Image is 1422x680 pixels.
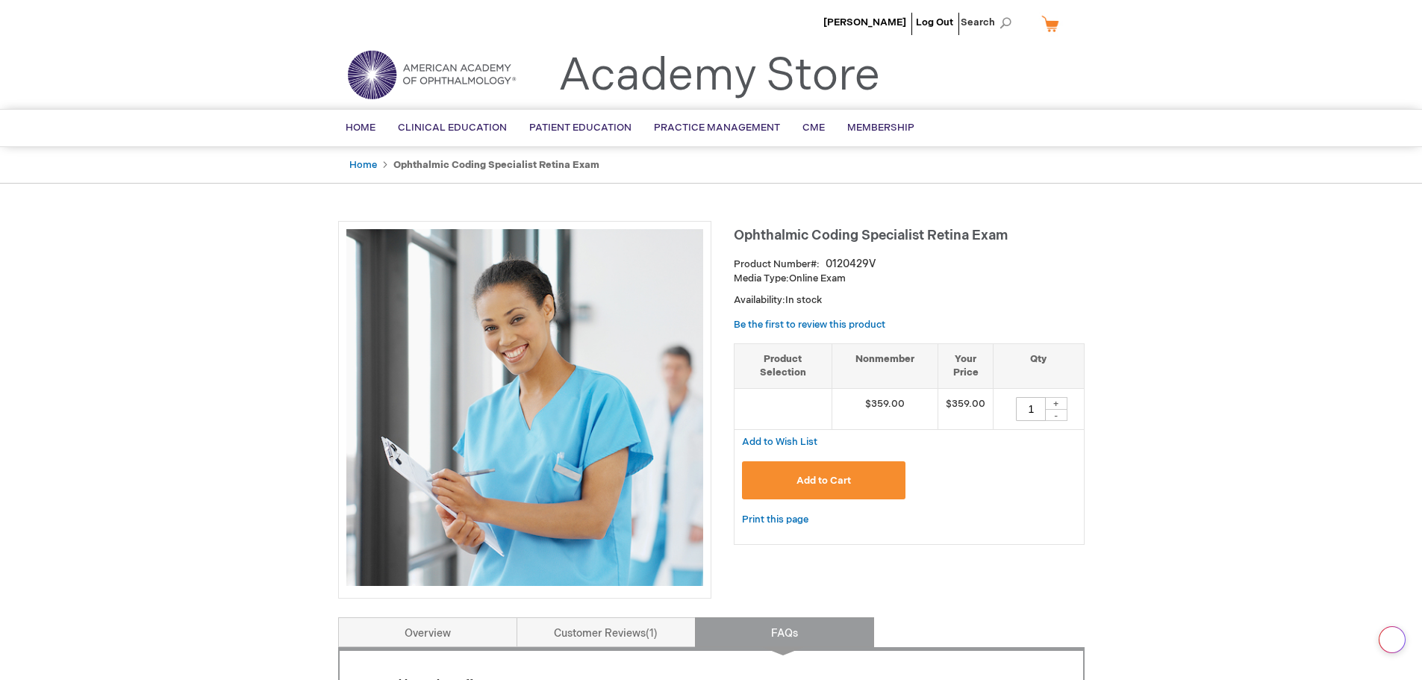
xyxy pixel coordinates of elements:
[938,343,994,388] th: Your Price
[735,343,832,388] th: Product Selection
[529,122,632,134] span: Patient Education
[734,228,1008,243] span: Ophthalmic Coding Specialist Retina Exam
[654,122,780,134] span: Practice Management
[346,122,375,134] span: Home
[802,122,825,134] span: CME
[734,272,1085,286] p: Online Exam
[742,435,817,448] a: Add to Wish List
[1045,397,1067,410] div: +
[742,511,808,529] a: Print this page
[823,16,906,28] a: [PERSON_NAME]
[832,343,938,388] th: Nonmember
[558,49,880,103] a: Academy Store
[994,343,1084,388] th: Qty
[517,617,696,647] a: Customer Reviews1
[1045,409,1067,421] div: -
[338,617,517,647] a: Overview
[695,617,874,647] a: FAQs
[398,122,507,134] span: Clinical Education
[346,229,703,586] img: Ophthalmic Coding Specialist Retina Exam
[646,627,658,640] span: 1
[916,16,953,28] a: Log Out
[796,475,851,487] span: Add to Cart
[393,159,599,171] strong: Ophthalmic Coding Specialist Retina Exam
[734,258,820,270] strong: Product Number
[961,7,1017,37] span: Search
[826,257,876,272] div: 0120429V
[742,436,817,448] span: Add to Wish List
[734,272,789,284] strong: Media Type:
[349,159,377,171] a: Home
[938,388,994,429] td: $359.00
[742,461,906,499] button: Add to Cart
[785,294,822,306] span: In stock
[832,388,938,429] td: $359.00
[1016,397,1046,421] input: Qty
[734,293,1085,308] p: Availability:
[847,122,914,134] span: Membership
[734,319,885,331] a: Be the first to review this product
